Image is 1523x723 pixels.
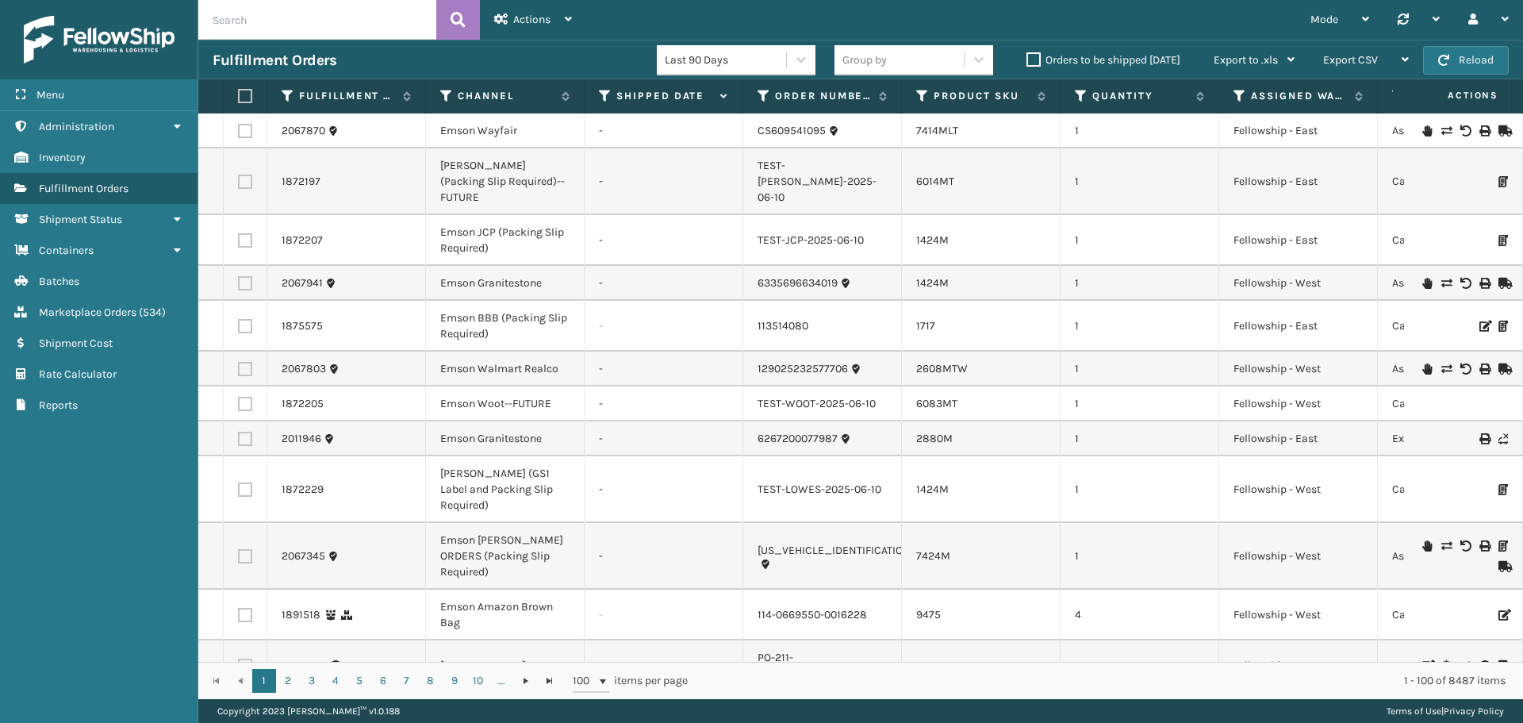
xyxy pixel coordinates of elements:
[282,174,320,190] a: 1872197
[1498,321,1508,332] i: Print Packing Slip
[39,306,136,319] span: Marketplace Orders
[426,590,585,640] td: Emson Amazon Brown Bag
[520,675,532,687] span: Go to the next page
[300,669,324,693] a: 3
[282,658,325,674] a: 2067996
[758,123,826,139] a: CS609541095
[1441,278,1451,289] i: Change shipping
[426,523,585,590] td: Emson [PERSON_NAME] ORDERS (Packing Slip Required)
[217,699,400,723] p: Copyright 2023 [PERSON_NAME]™ v 1.0.188
[775,89,871,103] label: Order Number
[758,361,848,377] a: 129025232577706
[276,669,300,693] a: 2
[1441,660,1451,671] i: On Hold
[916,608,941,621] a: 9475
[585,386,743,421] td: -
[1498,125,1508,137] i: Mark as Shipped
[39,213,122,226] span: Shipment Status
[39,275,79,288] span: Batches
[39,151,86,164] span: Inventory
[282,396,324,412] a: 1872205
[538,669,562,693] a: Go to the last page
[347,669,371,693] a: 5
[916,483,949,496] a: 1424M
[585,352,743,386] td: -
[282,123,325,139] a: 2067870
[1498,540,1508,552] i: Print Packing Slip
[1310,13,1338,26] span: Mode
[1498,610,1508,621] i: Edit
[1061,113,1219,148] td: 1
[1498,660,1508,671] i: Mark as Shipped
[758,607,867,623] a: 114-0669550-0016228
[543,675,556,687] span: Go to the last page
[1422,125,1432,137] i: On Hold
[585,421,743,456] td: -
[252,669,276,693] a: 1
[1498,235,1508,246] i: Print Packing Slip
[665,52,788,68] div: Last 90 Days
[282,233,323,248] a: 1872207
[1422,278,1432,289] i: On Hold
[213,51,336,70] h3: Fulfillment Orders
[282,318,323,334] a: 1875575
[490,669,514,693] a: ...
[39,244,94,257] span: Containers
[282,607,320,623] a: 1891518
[916,362,968,375] a: 2608MTW
[1479,540,1489,552] i: Print Label
[916,124,958,137] a: 7414MLT
[426,215,585,266] td: Emson JCP (Packing Slip Required)
[1219,266,1378,301] td: Fellowship - West
[1219,421,1378,456] td: Fellowship - East
[1219,456,1378,523] td: Fellowship - West
[39,367,117,381] span: Rate Calculator
[1251,89,1347,103] label: Assigned Warehouse
[426,148,585,215] td: [PERSON_NAME] (Packing Slip Required)--FUTURE
[1026,53,1180,67] label: Orders to be shipped [DATE]
[1479,278,1489,289] i: Print Label
[585,215,743,266] td: -
[466,669,490,693] a: 10
[426,456,585,523] td: [PERSON_NAME] (GS1 Label and Packing Slip Required)
[916,319,935,333] a: 1717
[585,301,743,352] td: -
[758,275,838,291] a: 6335696634019
[1061,421,1219,456] td: 1
[426,640,585,691] td: [PERSON_NAME]
[1422,660,1432,671] i: Edit
[1219,113,1378,148] td: Fellowship - East
[1219,352,1378,386] td: Fellowship - West
[1061,301,1219,352] td: 1
[513,13,551,26] span: Actions
[1061,266,1219,301] td: 1
[758,482,881,498] a: TEST-LOWES-2025-06-10
[1479,125,1489,137] i: Print Label
[1219,590,1378,640] td: Fellowship - West
[282,361,326,377] a: 2067803
[1498,561,1508,572] i: Mark as Shipped
[573,673,597,689] span: 100
[324,669,347,693] a: 4
[1498,363,1508,375] i: Mark as Shipped
[39,182,129,195] span: Fulfillment Orders
[39,398,78,412] span: Reports
[934,89,1030,103] label: Product SKU
[842,52,887,68] div: Group by
[585,523,743,590] td: -
[395,669,419,693] a: 7
[1061,456,1219,523] td: 1
[1444,706,1504,717] a: Privacy Policy
[585,456,743,523] td: -
[1460,125,1470,137] i: Void Label
[1061,215,1219,266] td: 1
[1479,321,1489,332] i: Edit
[758,396,876,412] a: TEST-WOOT-2025-06-10
[1479,658,1489,674] i: Pull Label
[1323,53,1378,67] span: Export CSV
[758,158,887,206] a: TEST-[PERSON_NAME]-2025-06-10
[916,175,954,188] a: 6014MT
[426,301,585,352] td: Emson BBB (Packing Slip Required)
[758,318,808,334] a: 113514080
[1460,363,1470,375] i: Void Label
